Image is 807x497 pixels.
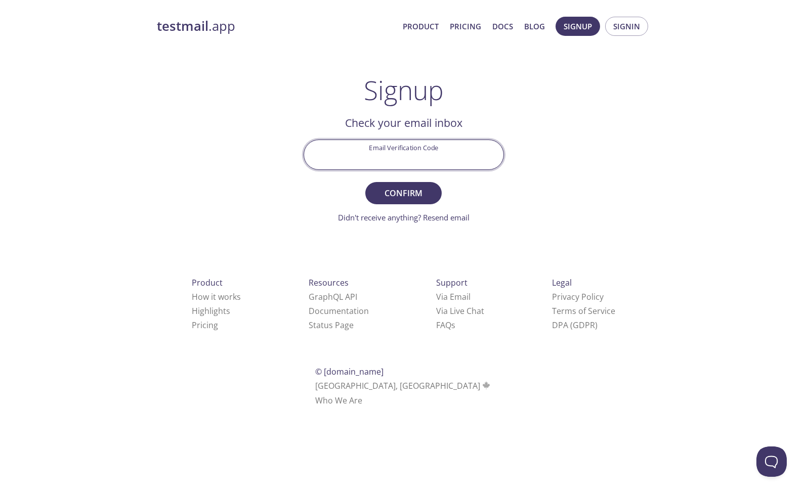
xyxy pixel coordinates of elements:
span: Support [436,277,468,288]
h2: Check your email inbox [304,114,504,131]
span: Legal [552,277,572,288]
a: Product [403,20,439,33]
h1: Signup [364,75,444,105]
span: Resources [309,277,349,288]
span: Signup [564,20,592,33]
span: [GEOGRAPHIC_DATA], [GEOGRAPHIC_DATA] [315,380,492,391]
a: FAQ [436,320,455,331]
a: How it works [192,291,241,302]
a: Highlights [192,305,230,317]
span: © [DOMAIN_NAME] [315,366,384,377]
button: Signup [556,17,600,36]
a: testmail.app [157,18,395,35]
span: Product [192,277,223,288]
a: Terms of Service [552,305,615,317]
a: Didn't receive anything? Resend email [338,212,470,222]
a: Documentation [309,305,369,317]
button: Confirm [365,182,441,204]
a: Who We Are [315,395,362,406]
span: s [451,320,455,331]
a: Pricing [192,320,218,331]
span: Signin [613,20,640,33]
button: Signin [605,17,648,36]
a: GraphQL API [309,291,357,302]
a: Docs [492,20,513,33]
a: Pricing [450,20,481,33]
a: DPA (GDPR) [552,320,598,331]
span: Confirm [376,186,430,200]
iframe: Help Scout Beacon - Open [756,446,787,477]
a: Via Live Chat [436,305,484,317]
a: Privacy Policy [552,291,604,302]
strong: testmail [157,17,208,35]
a: Blog [524,20,545,33]
a: Via Email [436,291,471,302]
a: Status Page [309,320,354,331]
